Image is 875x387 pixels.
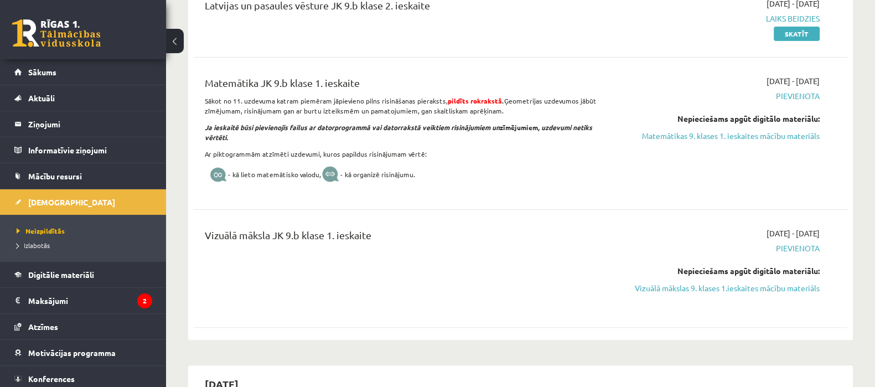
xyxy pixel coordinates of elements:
a: Aktuāli [14,85,152,111]
legend: Maksājumi [28,288,152,313]
b: zīmējumiem [205,123,592,142]
span: Mācību resursi [28,171,82,181]
span: Atzīmes [28,322,58,332]
a: Informatīvie ziņojumi [14,137,152,163]
span: Pievienota [626,242,820,254]
span: Aktuāli [28,93,55,103]
a: Neizpildītās [17,226,155,236]
span: Laiks beidzies [626,13,820,24]
span: Izlabotās [17,241,50,250]
a: Digitālie materiāli [14,262,152,287]
legend: Informatīvie ziņojumi [28,137,152,163]
i: , uzdevumi netiks vērtēti. [205,123,592,142]
a: Rīgas 1. Tālmācības vidusskola [12,19,101,47]
span: Neizpildītās [17,226,65,235]
a: Matemātikas 9. klases 1. ieskaites mācību materiāls [626,130,820,142]
span: pildīts rokrakstā [448,96,502,105]
span: Digitālie materiāli [28,270,94,280]
div: Matemātika JK 9.b klase 1. ieskaite [205,75,609,96]
span: [DATE] - [DATE] [767,75,820,87]
a: Mācību resursi [14,163,152,189]
legend: Ziņojumi [28,111,152,137]
i: 2 [137,293,152,308]
a: Ziņojumi [14,111,152,137]
span: Konferences [28,374,75,384]
div: Nepieciešams apgūt digitālo materiālu: [626,113,820,125]
div: Nepieciešams apgūt digitālo materiālu: [626,265,820,277]
span: Pievienota [626,90,820,102]
p: - kā lieto matemātisko valodu, - kā organizē risinājumu. [205,166,609,185]
span: [DEMOGRAPHIC_DATA] [28,197,115,207]
i: Ja ieskaitē būsi pievienojis failus ar datorprogrammā vai datorrakstā veiktiem risinājumiem un [205,123,500,132]
img: nlxdclX5TJEpSUOp6sKb4sy0LYPK9xgpm2rkqevz+KDjWcWUyrI+Z9y9v0FcvZ6Wm++UNcAAAAASUVORK5CYII= [321,166,340,184]
span: Sākums [28,67,56,77]
a: Sākums [14,59,152,85]
p: Sākot no 11. uzdevuma katram piemēram jāpievieno pilns risināšanas pieraksts, Ģeometrijas uzdevum... [205,96,609,116]
strong: . [448,96,504,105]
span: Motivācijas programma [28,348,116,358]
a: Skatīt [774,27,820,41]
a: Vizuālā mākslas 9. klases 1.ieskaites mācību materiāls [626,282,820,294]
a: Izlabotās [17,240,155,250]
p: Ar piktogrammām atzīmēti uzdevumi, kuros papildus risinājumam vērtē: [205,149,609,159]
a: Maksājumi2 [14,288,152,313]
a: Motivācijas programma [14,340,152,365]
a: [DEMOGRAPHIC_DATA] [14,189,152,215]
img: A1x9P9OIUn3nQAAAABJRU5ErkJggg== [208,166,228,185]
span: [DATE] - [DATE] [767,228,820,239]
a: Atzīmes [14,314,152,339]
div: Vizuālā māksla JK 9.b klase 1. ieskaite [205,228,609,248]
